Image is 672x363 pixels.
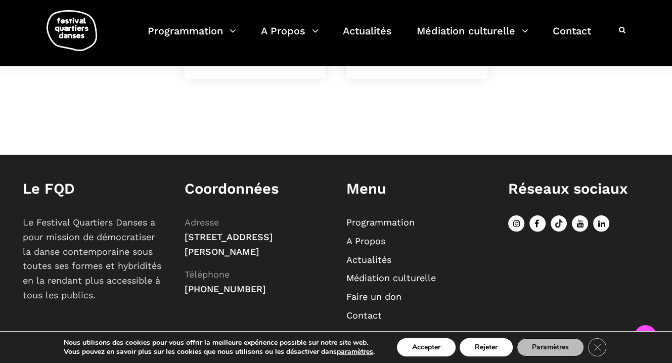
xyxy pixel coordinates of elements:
h1: Menu [346,180,488,198]
span: [STREET_ADDRESS][PERSON_NAME] [185,232,273,257]
a: EN [346,329,359,339]
a: Programmation [148,22,236,52]
span: Téléphone [185,269,230,280]
a: Actualités [343,22,392,52]
img: logo-fqd-med [47,10,97,51]
button: Accepter [397,338,456,356]
button: paramètres [337,347,373,356]
a: Actualités [346,254,391,265]
a: Médiation culturelle [346,273,436,283]
a: Programmation [346,217,415,228]
p: Nous utilisons des cookies pour vous offrir la meilleure expérience possible sur notre site web. [64,338,375,347]
a: Faire un don [346,291,401,302]
a: A Propos [346,236,385,246]
a: Contact [346,310,382,321]
button: Close GDPR Cookie Banner [588,338,606,356]
h1: Coordonnées [185,180,326,198]
a: Médiation culturelle [417,22,528,52]
button: Paramètres [517,338,584,356]
h1: Le FQD [23,180,164,198]
a: A Propos [261,22,319,52]
span: [PHONE_NUMBER] [185,284,266,294]
p: Vous pouvez en savoir plus sur les cookies que nous utilisons ou les désactiver dans . [64,347,375,356]
h1: Réseaux sociaux [508,180,650,198]
a: Contact [553,22,591,52]
span: Adresse [185,217,219,228]
button: Rejeter [460,338,513,356]
p: Le Festival Quartiers Danses a pour mission de démocratiser la danse contemporaine sous toutes se... [23,215,164,303]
